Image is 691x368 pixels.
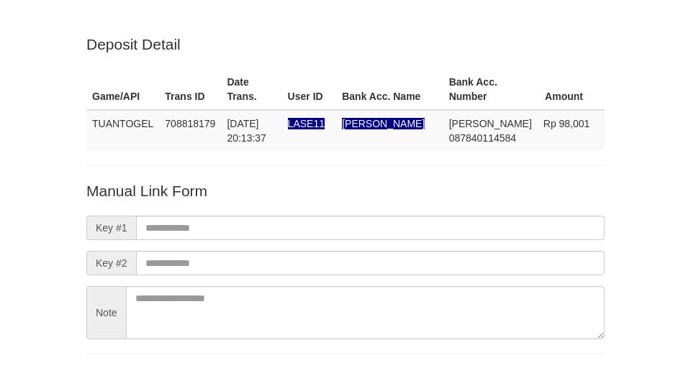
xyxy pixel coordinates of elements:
span: [PERSON_NAME] [449,118,532,129]
span: Note [86,286,126,339]
span: [DATE] 20:13:37 [227,118,266,144]
th: Trans ID [159,69,221,110]
th: Amount [538,69,605,110]
p: Manual Link Form [86,180,605,201]
th: Date Trans. [221,69,281,110]
th: User ID [282,69,337,110]
td: 708818179 [159,110,221,151]
span: Nama rekening ada tanda titik/strip, harap diedit [342,118,425,129]
th: Game/API [86,69,159,110]
span: Key #2 [86,251,136,275]
th: Bank Acc. Name [336,69,443,110]
span: Key #1 [86,216,136,240]
p: Deposit Detail [86,34,605,55]
span: Copy 087840114584 to clipboard [449,132,516,144]
th: Bank Acc. Number [443,69,538,110]
td: TUANTOGEL [86,110,159,151]
span: Rp 98,001 [543,118,590,129]
span: Nama rekening ada tanda titik/strip, harap diedit [288,118,325,129]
